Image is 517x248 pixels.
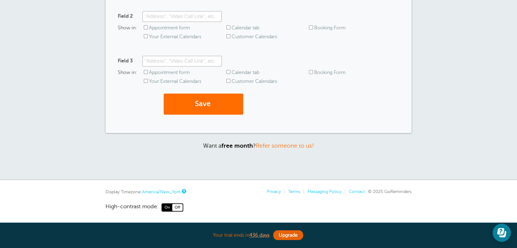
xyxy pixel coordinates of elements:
a: Messaging Policy [307,189,341,194]
span: Show in: [118,70,144,82]
a: This is the timezone being used to display dates and times to you on this device. Click the timez... [182,189,185,193]
a: Refer someone to us! [256,143,314,149]
a: Privacy [267,189,281,194]
label: Customer Calendars [232,34,277,39]
label: Appointment form [149,70,190,75]
label: Field 2 [118,13,133,19]
label: Your External Calendars [149,79,201,84]
input: "Address", "Video Call Link", etc. [142,11,222,22]
iframe: Resource center [493,224,511,242]
span: On [162,204,172,211]
a: America/New_York [142,189,180,194]
a: 436 days [249,232,270,238]
a: Upgrade [273,230,303,240]
span: © 2025 GoReminders [368,189,411,194]
label: Booking Form [314,70,346,75]
label: Field 3 [118,58,133,64]
div: Display Timezone: [106,189,185,194]
label: Calendar tab [232,25,259,31]
label: Calendar tab [232,70,259,75]
a: Terms [288,189,300,194]
span: Off [172,204,183,211]
p: Want a ? [106,142,411,149]
li: | [281,189,285,194]
span: High-contrast mode: [106,203,158,211]
label: Your External Calendars [149,34,201,39]
input: "Address", "Video Call Link", etc. [142,56,222,67]
label: Booking Form [314,25,346,31]
a: Contact [349,189,365,194]
span: Show in: [118,25,144,37]
li: | [300,189,304,194]
div: Your trial ends in . [106,229,411,242]
label: Appointment form [149,25,190,31]
li: | [341,189,346,194]
label: Customer Calendars [232,79,277,84]
button: Save [164,94,243,115]
strong: free month [221,143,253,149]
a: High-contrast mode: On Off [106,203,411,211]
